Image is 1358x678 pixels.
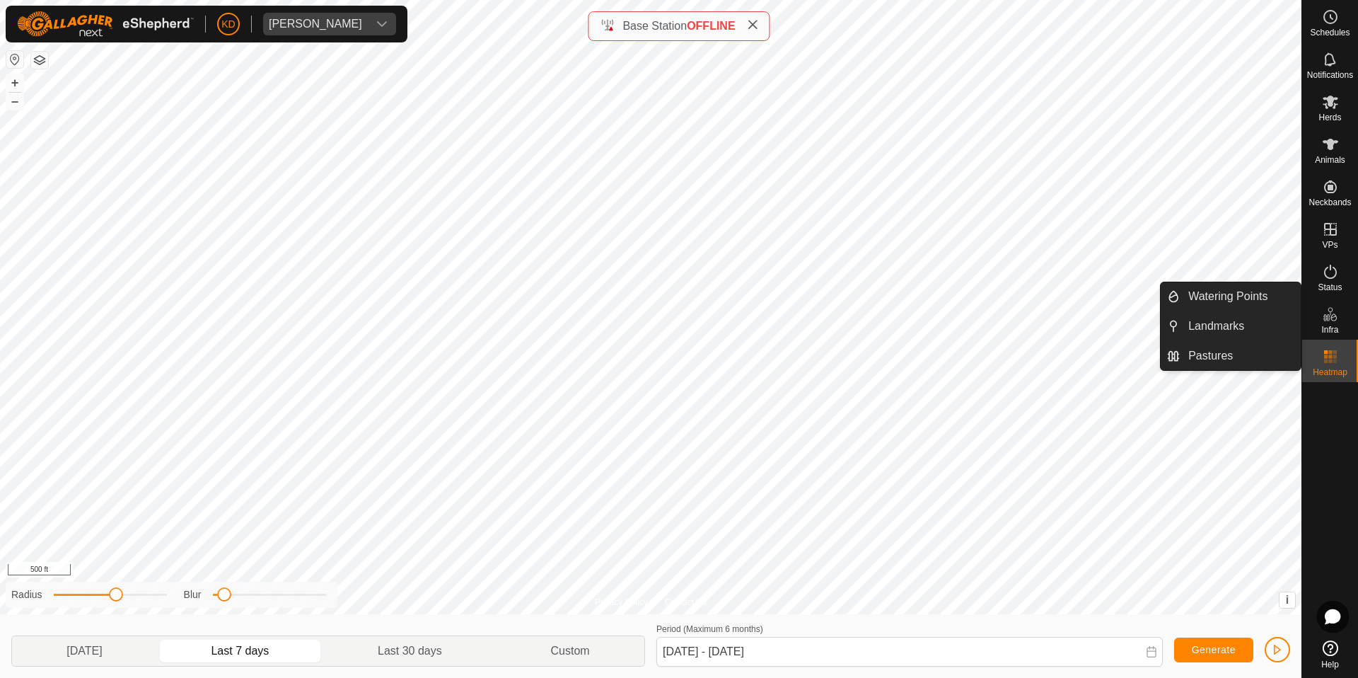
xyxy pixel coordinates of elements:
[1188,347,1233,364] span: Pastures
[221,17,235,32] span: KD
[1161,312,1301,340] li: Landmarks
[1161,342,1301,370] li: Pastures
[6,51,23,68] button: Reset Map
[378,643,442,660] span: Last 30 days
[1318,113,1341,122] span: Herds
[11,587,42,602] label: Radius
[687,20,735,32] span: OFFLINE
[368,13,396,35] div: dropdown trigger
[1315,156,1345,164] span: Animals
[263,13,368,35] span: Erin Kiley
[1192,644,1236,655] span: Generate
[184,587,202,602] label: Blur
[1279,592,1295,608] button: i
[211,643,269,660] span: Last 7 days
[269,18,362,30] div: [PERSON_NAME]
[1322,241,1337,249] span: VPs
[1180,312,1301,340] a: Landmarks
[1321,660,1339,669] span: Help
[1302,635,1358,674] a: Help
[1161,282,1301,311] li: Watering Points
[1286,594,1289,606] span: i
[17,11,194,37] img: Gallagher Logo
[1180,282,1301,311] a: Watering Points
[1174,638,1253,662] button: Generate
[551,643,590,660] span: Custom
[1307,71,1353,79] span: Notifications
[656,624,763,634] label: Period (Maximum 6 months)
[66,643,102,660] span: [DATE]
[1321,326,1338,334] span: Infra
[1308,198,1351,207] span: Neckbands
[1310,28,1350,37] span: Schedules
[1188,288,1267,305] span: Watering Points
[1188,318,1244,335] span: Landmarks
[31,52,48,69] button: Map Layers
[665,596,707,609] a: Contact Us
[1180,342,1301,370] a: Pastures
[6,74,23,91] button: +
[1313,368,1347,377] span: Heatmap
[1318,283,1342,292] span: Status
[6,93,23,110] button: –
[595,596,648,609] a: Privacy Policy
[622,20,687,32] span: Base Station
